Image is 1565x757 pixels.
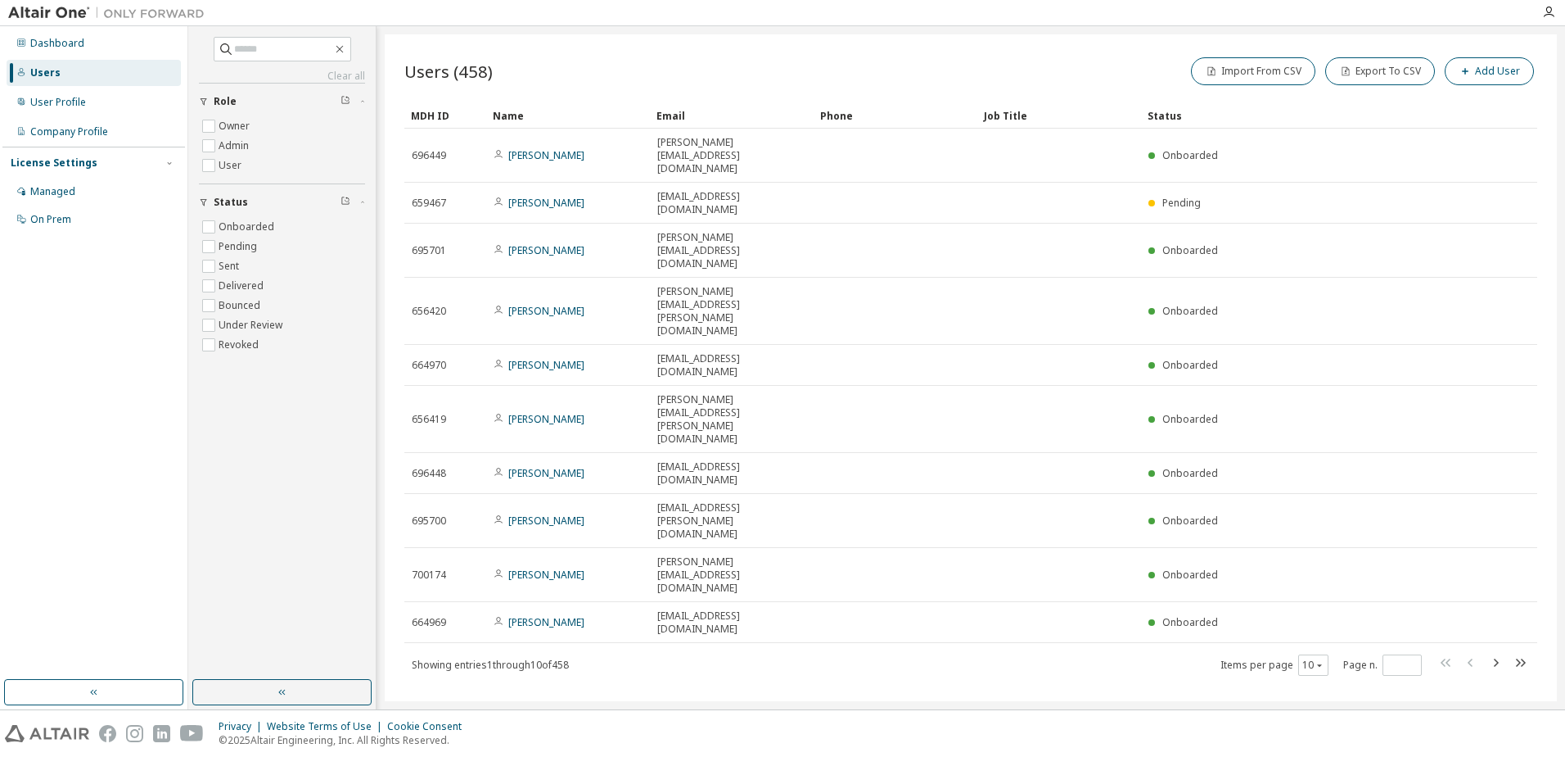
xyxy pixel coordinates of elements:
[199,184,365,220] button: Status
[199,70,365,83] a: Clear all
[412,305,446,318] span: 656420
[99,725,116,742] img: facebook.svg
[1162,514,1218,528] span: Onboarded
[219,733,471,747] p: © 2025 Altair Engineering, Inc. All Rights Reserved.
[1445,57,1534,85] button: Add User
[5,725,89,742] img: altair_logo.svg
[1162,615,1218,629] span: Onboarded
[656,102,807,129] div: Email
[11,156,97,170] div: License Settings
[657,393,806,446] span: [PERSON_NAME][EMAIL_ADDRESS][PERSON_NAME][DOMAIN_NAME]
[126,725,143,742] img: instagram.svg
[1162,243,1218,257] span: Onboarded
[412,244,446,257] span: 695701
[219,217,277,237] label: Onboarded
[1162,466,1218,480] span: Onboarded
[508,358,584,372] a: [PERSON_NAME]
[412,514,446,528] span: 695700
[1220,655,1328,676] span: Items per page
[1191,57,1315,85] button: Import From CSV
[508,412,584,426] a: [PERSON_NAME]
[341,196,350,209] span: Clear filter
[199,84,365,120] button: Role
[508,304,584,318] a: [PERSON_NAME]
[8,5,213,21] img: Altair One
[1325,57,1435,85] button: Export To CSV
[508,615,584,629] a: [PERSON_NAME]
[412,569,446,582] span: 700174
[657,190,806,216] span: [EMAIL_ADDRESS][DOMAIN_NAME]
[1162,304,1218,318] span: Onboarded
[657,352,806,378] span: [EMAIL_ADDRESS][DOMAIN_NAME]
[219,296,264,315] label: Bounced
[412,616,446,629] span: 664969
[412,359,446,372] span: 664970
[657,136,806,175] span: [PERSON_NAME][EMAIL_ADDRESS][DOMAIN_NAME]
[219,116,253,136] label: Owner
[1148,102,1452,129] div: Status
[411,102,480,129] div: MDH ID
[657,501,806,541] span: [EMAIL_ADDRESS][PERSON_NAME][DOMAIN_NAME]
[219,156,245,175] label: User
[30,213,71,226] div: On Prem
[153,725,170,742] img: linkedin.svg
[214,95,237,108] span: Role
[30,66,61,79] div: Users
[508,514,584,528] a: [PERSON_NAME]
[1302,659,1324,672] button: 10
[1162,358,1218,372] span: Onboarded
[1162,148,1218,162] span: Onboarded
[1162,568,1218,582] span: Onboarded
[30,125,108,138] div: Company Profile
[508,466,584,480] a: [PERSON_NAME]
[412,658,569,672] span: Showing entries 1 through 10 of 458
[508,148,584,162] a: [PERSON_NAME]
[404,60,493,83] span: Users (458)
[820,102,971,129] div: Phone
[219,136,252,156] label: Admin
[508,568,584,582] a: [PERSON_NAME]
[508,243,584,257] a: [PERSON_NAME]
[30,185,75,198] div: Managed
[412,197,446,210] span: 659467
[30,37,84,50] div: Dashboard
[387,720,471,733] div: Cookie Consent
[657,610,806,636] span: [EMAIL_ADDRESS][DOMAIN_NAME]
[219,335,262,355] label: Revoked
[657,555,806,595] span: [PERSON_NAME][EMAIL_ADDRESS][DOMAIN_NAME]
[214,196,248,209] span: Status
[30,96,86,109] div: User Profile
[219,315,286,335] label: Under Review
[267,720,387,733] div: Website Terms of Use
[657,231,806,270] span: [PERSON_NAME][EMAIL_ADDRESS][DOMAIN_NAME]
[493,102,643,129] div: Name
[180,725,204,742] img: youtube.svg
[1162,196,1201,210] span: Pending
[412,149,446,162] span: 696449
[219,237,260,256] label: Pending
[508,196,584,210] a: [PERSON_NAME]
[412,413,446,426] span: 656419
[219,256,242,276] label: Sent
[412,467,446,480] span: 696448
[657,285,806,338] span: [PERSON_NAME][EMAIL_ADDRESS][PERSON_NAME][DOMAIN_NAME]
[341,95,350,108] span: Clear filter
[984,102,1134,129] div: Job Title
[1162,412,1218,426] span: Onboarded
[1343,655,1422,676] span: Page n.
[657,460,806,487] span: [EMAIL_ADDRESS][DOMAIN_NAME]
[219,720,267,733] div: Privacy
[219,276,267,296] label: Delivered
